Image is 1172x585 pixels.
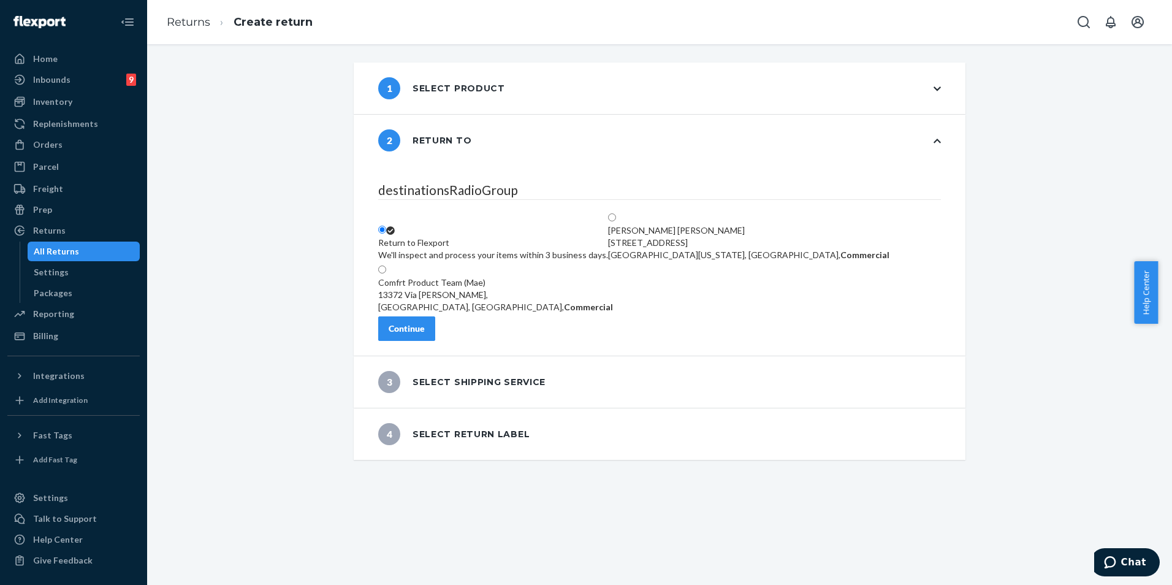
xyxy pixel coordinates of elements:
strong: Commercial [564,302,613,312]
div: Give Feedback [33,554,93,567]
div: Integrations [33,370,85,382]
div: Replenishments [33,118,98,130]
div: Add Integration [33,395,88,405]
button: Open Search Box [1071,10,1096,34]
a: Reporting [7,304,140,324]
div: We'll inspect and process your items within 3 business days. [378,249,608,261]
a: All Returns [28,242,140,261]
button: Open notifications [1098,10,1123,34]
span: 3 [378,371,400,393]
a: Freight [7,179,140,199]
a: Orders [7,135,140,155]
div: Reporting [33,308,74,320]
input: Return to FlexportWe'll inspect and process your items within 3 business days. [378,226,386,234]
div: Home [33,53,58,65]
a: Settings [28,262,140,282]
div: Return to Flexport [378,237,608,249]
div: Continue [389,323,425,335]
span: 4 [378,423,400,445]
a: Billing [7,326,140,346]
div: All Returns [34,245,79,258]
a: Add Integration [7,391,140,410]
a: Packages [28,283,140,303]
a: Add Fast Tag [7,450,140,470]
a: Parcel [7,157,140,177]
div: [GEOGRAPHIC_DATA], [GEOGRAPHIC_DATA], [378,301,613,313]
div: [GEOGRAPHIC_DATA][US_STATE], [GEOGRAPHIC_DATA], [608,249,889,261]
a: Help Center [7,530,140,549]
a: Prep [7,200,140,220]
div: Add Fast Tag [33,454,77,465]
img: Flexport logo [13,16,66,28]
div: [STREET_ADDRESS] [608,237,889,249]
div: 9 [126,74,136,86]
div: Settings [34,266,69,278]
button: Give Feedback [7,551,140,570]
button: Talk to Support [7,509,140,529]
input: [PERSON_NAME] [PERSON_NAME][STREET_ADDRESS][GEOGRAPHIC_DATA][US_STATE], [GEOGRAPHIC_DATA],Commercial [608,213,616,221]
ol: breadcrumbs [157,4,322,40]
div: Select product [378,77,505,99]
a: Returns [7,221,140,240]
button: Integrations [7,366,140,386]
div: Freight [33,183,63,195]
span: 2 [378,129,400,151]
a: Returns [167,15,210,29]
input: Comfrt Product Team (Mae)13372 Via [PERSON_NAME],[GEOGRAPHIC_DATA], [GEOGRAPHIC_DATA],Commercial [378,266,386,273]
button: Fast Tags [7,426,140,445]
div: 13372 Via [PERSON_NAME], [378,289,613,301]
button: Continue [378,316,435,341]
a: Create return [234,15,313,29]
div: Prep [33,204,52,216]
div: Help Center [33,533,83,546]
div: Inventory [33,96,72,108]
legend: destinationsRadioGroup [378,181,941,200]
a: Inbounds9 [7,70,140,90]
button: Help Center [1134,261,1158,324]
div: Parcel [33,161,59,173]
div: [PERSON_NAME] [PERSON_NAME] [608,224,889,237]
strong: Commercial [840,250,889,260]
div: Talk to Support [33,513,97,525]
div: Fast Tags [33,429,72,442]
button: Open account menu [1125,10,1150,34]
a: Home [7,49,140,69]
iframe: Opens a widget where you can chat to one of our agents [1094,548,1160,579]
span: 1 [378,77,400,99]
div: Orders [33,139,63,151]
div: Returns [33,224,66,237]
div: Select shipping service [378,371,546,393]
div: Settings [33,492,68,504]
div: Packages [34,287,72,299]
a: Replenishments [7,114,140,134]
div: Inbounds [33,74,70,86]
a: Settings [7,488,140,508]
a: Inventory [7,92,140,112]
button: Close Navigation [115,10,140,34]
div: Select return label [378,423,530,445]
div: Comfrt Product Team (Mae) [378,277,613,289]
div: Return to [378,129,471,151]
div: Billing [33,330,58,342]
